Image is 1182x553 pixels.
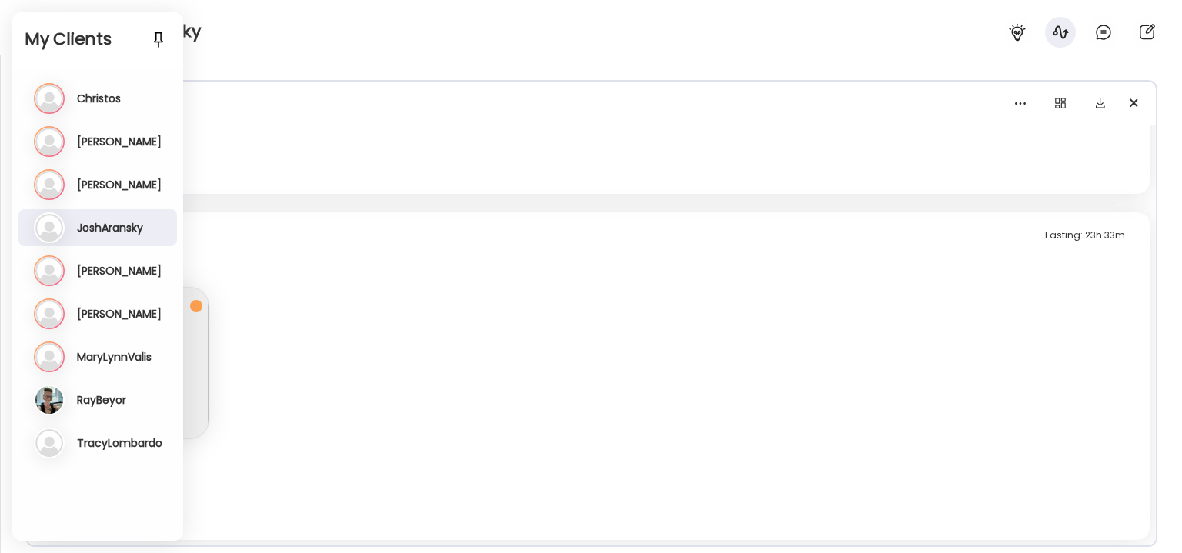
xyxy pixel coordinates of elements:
[77,436,162,450] h3: TracyLombardo
[77,221,143,235] h3: JoshAransky
[25,28,171,51] h2: My Clients
[77,135,162,148] h3: [PERSON_NAME]
[77,92,121,105] h3: Christos
[77,307,162,321] h3: [PERSON_NAME]
[77,264,162,278] h3: [PERSON_NAME]
[1045,226,1125,245] div: Fasting: 23h 33m
[39,94,1144,112] div: Journal
[77,178,162,192] h3: [PERSON_NAME]
[77,393,126,407] h3: RayBeyor
[77,350,152,364] h3: MaryLynnValis
[58,157,1125,175] div: 100% on path · 1 meal
[58,503,1125,521] div: 100% on path · 1 meal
